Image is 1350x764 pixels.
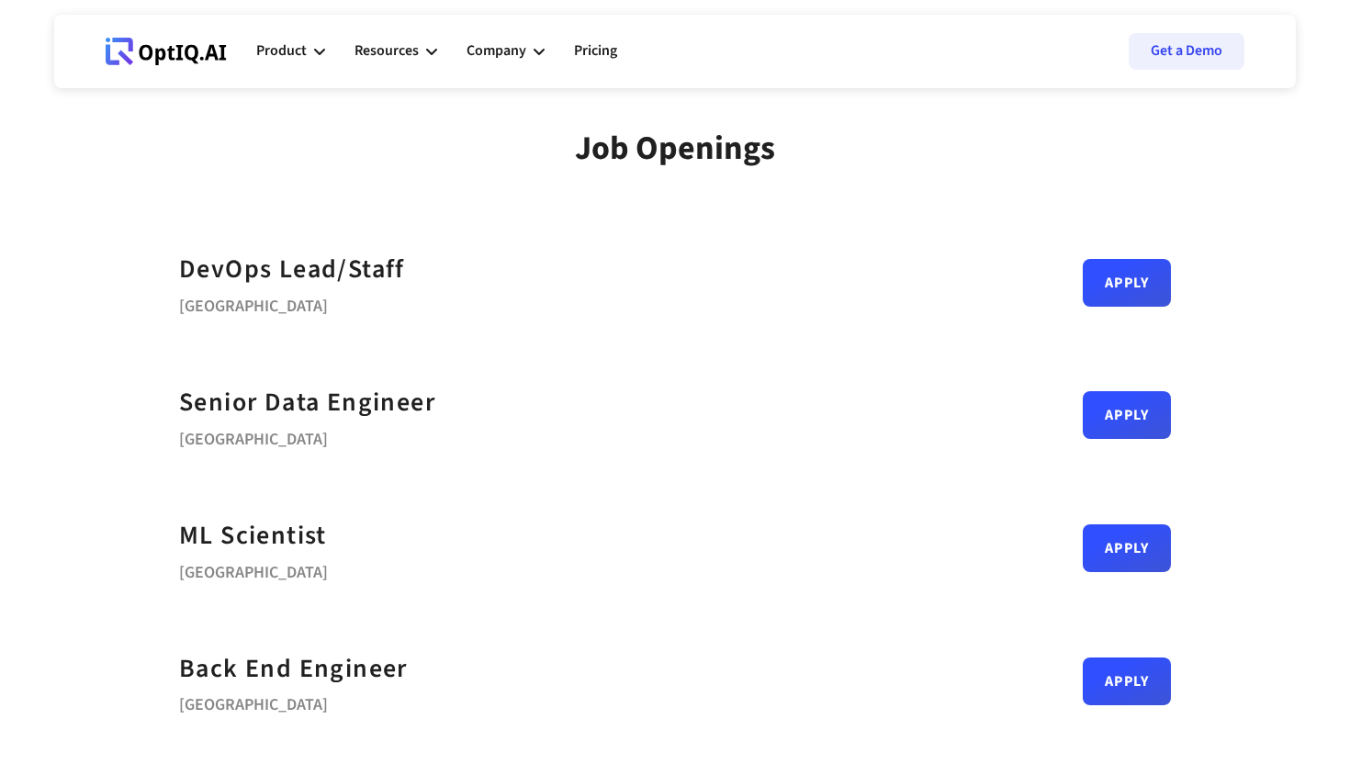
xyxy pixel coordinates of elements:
a: Senior Data Engineer [179,382,435,423]
a: Back End Engineer [179,648,408,690]
div: Job Openings [575,129,775,168]
a: Get a Demo [1129,33,1244,70]
div: Company [467,24,545,79]
div: Company [467,39,526,63]
div: Resources [354,39,419,63]
a: Webflow Homepage [106,24,227,79]
div: [GEOGRAPHIC_DATA] [179,689,408,714]
div: [GEOGRAPHIC_DATA] [179,290,405,316]
div: Resources [354,24,437,79]
div: [GEOGRAPHIC_DATA] [179,556,328,582]
a: Apply [1083,657,1171,705]
div: [GEOGRAPHIC_DATA] [179,423,435,449]
div: Product [256,24,325,79]
a: Apply [1083,524,1171,572]
a: Apply [1083,391,1171,439]
a: ML Scientist [179,515,327,556]
a: DevOps Lead/Staff [179,249,405,290]
div: Product [256,39,307,63]
a: Apply [1083,259,1171,307]
div: Webflow Homepage [106,64,107,65]
a: Pricing [574,24,617,79]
